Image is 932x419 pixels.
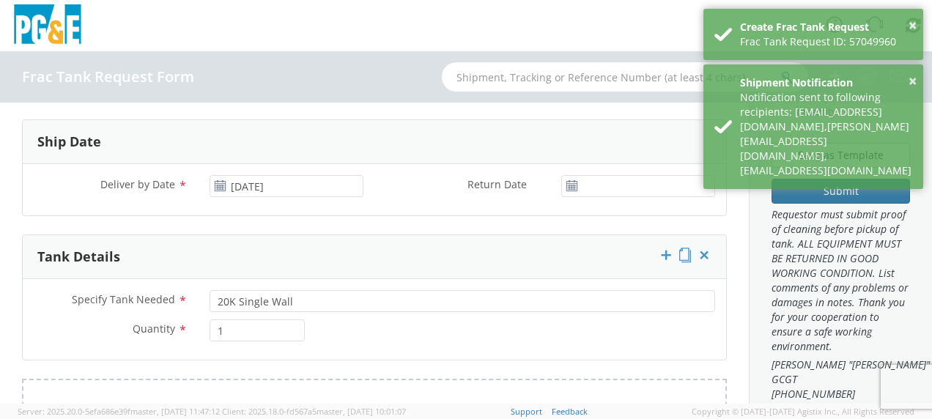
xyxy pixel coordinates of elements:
[467,177,527,191] span: Return Date
[442,62,808,92] input: Shipment, Tracking or Reference Number (at least 4 chars)
[100,177,175,191] span: Deliver by Date
[740,20,912,34] div: Create Frac Tank Request
[740,90,912,178] div: Notification sent to following recipients: [EMAIL_ADDRESS][DOMAIN_NAME],[PERSON_NAME][EMAIL_ADDRE...
[11,4,84,48] img: pge-logo-06675f144f4cfa6a6814.png
[909,15,917,37] button: ×
[772,207,910,354] span: Requestor must submit proof of cleaning before pickup of tank. ALL EQUIPMENT MUST BE RETURNED IN ...
[22,69,194,85] h4: Frac Tank Request Form
[18,406,220,417] span: Server: 2025.20.0-5efa686e39f
[130,406,220,417] span: master, [DATE] 11:47:12
[37,135,101,149] h3: Ship Date
[222,406,406,417] span: Client: 2025.18.0-fd567a5
[909,71,917,92] button: ×
[317,406,406,417] span: master, [DATE] 10:01:07
[552,406,588,417] a: Feedback
[72,292,175,306] span: Specify Tank Needed
[511,406,542,417] a: Support
[692,406,914,418] span: Copyright © [DATE]-[DATE] Agistix Inc., All Rights Reserved
[133,322,175,335] span: Quantity
[740,75,912,90] div: Shipment Notification
[740,34,912,49] div: Frac Tank Request ID: 57049960
[37,250,120,264] h3: Tank Details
